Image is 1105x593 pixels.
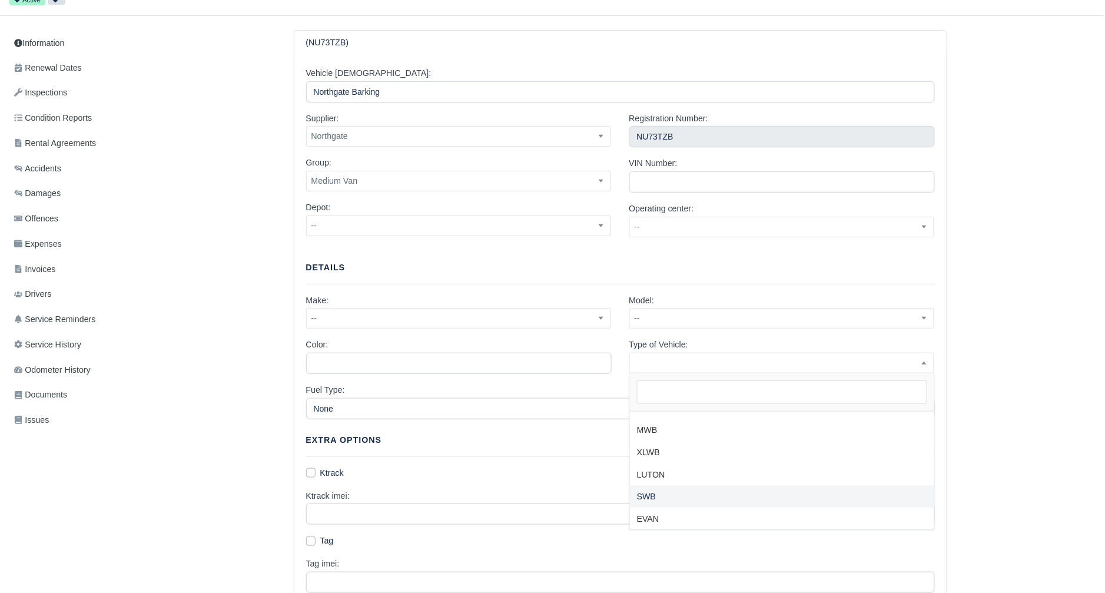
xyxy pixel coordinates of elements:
span: Medium Van [306,171,612,191]
label: Group: [306,156,332,170]
a: Accidents [9,157,145,180]
label: Ktrack imei: [306,489,350,503]
span: -- [306,308,612,329]
label: Supplier: [306,112,339,125]
li: LUTON [630,464,934,486]
span: Issues [14,413,49,427]
label: Operating center: [629,202,694,216]
a: Renewal Dates [9,57,145,79]
label: Type of Vehicle: [629,338,689,352]
a: Documents [9,383,145,406]
a: Invoices [9,258,145,281]
span: -- [630,220,934,234]
span: -- [630,311,934,326]
span: Damages [14,187,61,200]
span: -- [629,308,935,329]
strong: Details [306,263,346,272]
span: Medium Van [307,174,611,188]
span: Northgate [307,129,611,144]
a: Condition Reports [9,107,145,130]
span: Invoices [14,263,55,276]
a: Service Reminders [9,308,145,331]
label: Make: [306,294,329,307]
span: -- [306,216,612,236]
a: Rental Agreements [9,132,145,155]
h6: (NU73TZB) [306,38,349,48]
span: Expenses [14,237,62,251]
span: Inspections [14,86,67,100]
span: Drivers [14,287,51,301]
li: MWB [630,419,934,441]
input: e.g. Vehicle1 [306,81,935,102]
span: Offences [14,212,58,226]
a: Information [9,32,145,54]
span: Northgate [306,126,612,147]
span: -- [629,217,935,237]
a: Inspections [9,81,145,104]
label: Tag imei: [306,557,340,571]
a: Drivers [9,283,145,306]
span: Condition Reports [14,111,92,125]
a: Offences [9,207,145,230]
a: Damages [9,182,145,205]
label: Tag [320,534,334,548]
a: Expenses [9,233,145,256]
label: Ktrack [320,466,344,480]
a: Service History [9,333,145,356]
a: Odometer History [9,359,145,382]
span: Service Reminders [14,313,95,326]
label: Depot: [306,201,331,214]
span: Renewal Dates [14,61,82,75]
label: Model: [629,294,655,307]
label: Registration Number: [629,112,709,125]
label: Fuel Type: [306,383,345,397]
label: Color: [306,338,328,352]
a: Issues [9,409,145,432]
label: Vehicle [DEMOGRAPHIC_DATA]: [306,67,432,80]
label: VIN Number: [629,157,678,170]
span: -- [307,311,611,326]
span: Odometer History [14,363,91,377]
span: Accidents [14,162,61,175]
strong: Extra Options [306,435,382,445]
span: Service History [14,338,81,352]
span: Rental Agreements [14,137,96,150]
span: Documents [14,388,67,402]
span: -- [307,218,611,233]
li: XLWB [630,442,934,463]
li: SWB [630,486,934,508]
input: Vehicle number plate, model/make will be populated automatically! [629,126,935,147]
li: EVAN [630,508,934,530]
